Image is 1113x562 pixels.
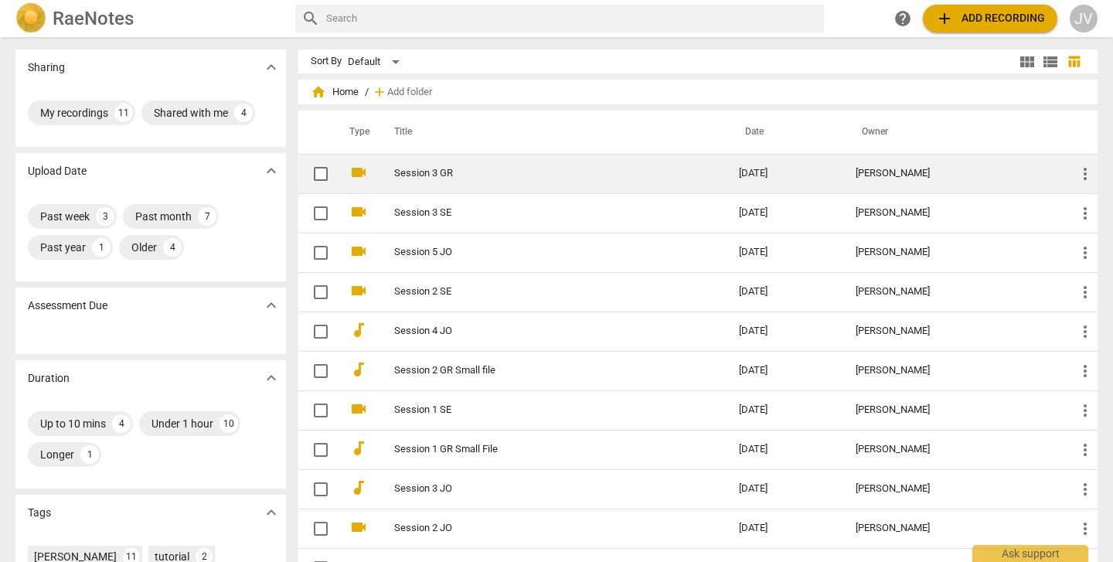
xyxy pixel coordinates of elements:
[262,58,281,77] span: expand_more
[394,523,683,534] a: Session 2 JO
[260,366,283,390] button: Show more
[311,84,359,100] span: Home
[163,238,182,257] div: 4
[394,207,683,219] a: Session 3 SE
[727,390,843,430] td: [DATE]
[311,56,342,67] div: Sort By
[151,416,213,431] div: Under 1 hour
[727,233,843,272] td: [DATE]
[1076,204,1094,223] span: more_vert
[349,281,368,300] span: videocam
[889,5,917,32] a: Help
[131,240,157,255] div: Older
[349,400,368,418] span: videocam
[348,49,405,74] div: Default
[40,447,74,462] div: Longer
[28,163,87,179] p: Upload Date
[40,209,90,224] div: Past week
[727,272,843,312] td: [DATE]
[727,469,843,509] td: [DATE]
[96,207,114,226] div: 3
[1076,362,1094,380] span: more_vert
[376,111,727,154] th: Title
[262,162,281,180] span: expand_more
[92,238,111,257] div: 1
[28,60,65,76] p: Sharing
[923,5,1057,32] button: Upload
[1076,480,1094,499] span: more_vert
[394,365,683,376] a: Session 2 GR Small file
[1062,50,1085,73] button: Table view
[972,545,1088,562] div: Ask support
[349,439,368,458] span: audiotrack
[40,416,106,431] div: Up to 10 mins
[40,105,108,121] div: My recordings
[394,286,683,298] a: Session 2 SE
[112,414,131,433] div: 4
[394,325,683,337] a: Session 4 JO
[856,404,1051,416] div: [PERSON_NAME]
[262,369,281,387] span: expand_more
[349,479,368,497] span: audiotrack
[154,105,228,121] div: Shared with me
[1076,441,1094,459] span: more_vert
[349,360,368,379] span: audiotrack
[843,111,1064,154] th: Owner
[856,365,1051,376] div: [PERSON_NAME]
[114,104,133,122] div: 11
[260,159,283,182] button: Show more
[28,505,51,521] p: Tags
[220,414,238,433] div: 10
[727,193,843,233] td: [DATE]
[387,87,432,98] span: Add folder
[727,509,843,548] td: [DATE]
[1067,54,1081,69] span: table_chart
[53,8,134,29] h2: RaeNotes
[1041,53,1060,71] span: view_list
[935,9,954,28] span: add
[365,87,369,98] span: /
[28,298,107,314] p: Assessment Due
[394,483,683,495] a: Session 3 JO
[349,321,368,339] span: audiotrack
[856,523,1051,534] div: [PERSON_NAME]
[349,518,368,536] span: videocam
[15,3,46,34] img: Logo
[1076,401,1094,420] span: more_vert
[262,296,281,315] span: expand_more
[727,111,843,154] th: Date
[234,104,253,122] div: 4
[1018,53,1036,71] span: view_module
[15,3,283,34] a: LogoRaeNotes
[1039,50,1062,73] button: List view
[893,9,912,28] span: help
[935,9,1045,28] span: Add recording
[856,325,1051,337] div: [PERSON_NAME]
[394,247,683,258] a: Session 5 JO
[260,56,283,79] button: Show more
[856,247,1051,258] div: [PERSON_NAME]
[349,163,368,182] span: videocam
[80,445,99,464] div: 1
[311,84,326,100] span: home
[1076,283,1094,301] span: more_vert
[727,430,843,469] td: [DATE]
[394,444,683,455] a: Session 1 GR Small File
[856,286,1051,298] div: [PERSON_NAME]
[260,294,283,317] button: Show more
[260,501,283,524] button: Show more
[727,154,843,193] td: [DATE]
[856,444,1051,455] div: [PERSON_NAME]
[856,207,1051,219] div: [PERSON_NAME]
[1076,322,1094,341] span: more_vert
[394,168,683,179] a: Session 3 GR
[198,207,216,226] div: 7
[301,9,320,28] span: search
[1070,5,1098,32] button: JV
[727,351,843,390] td: [DATE]
[856,483,1051,495] div: [PERSON_NAME]
[394,404,683,416] a: Session 1 SE
[262,503,281,522] span: expand_more
[349,242,368,261] span: videocam
[349,203,368,221] span: videocam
